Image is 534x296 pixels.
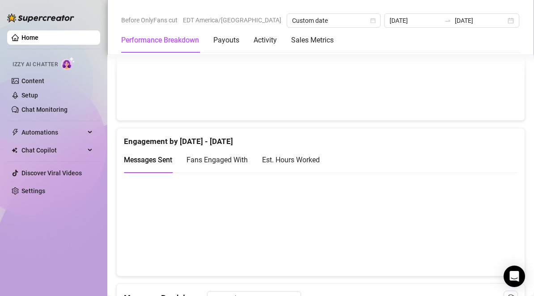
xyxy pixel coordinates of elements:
span: Custom date [292,14,375,27]
div: Performance Breakdown [121,35,199,46]
span: to [444,17,451,24]
img: AI Chatter [61,57,75,70]
a: Setup [21,92,38,99]
span: Fans Engaged With [186,156,248,164]
span: thunderbolt [12,129,19,136]
div: Est. Hours Worked [262,154,320,165]
a: Settings [21,187,45,195]
span: Before OnlyFans cut [121,13,178,27]
input: End date [455,16,506,25]
span: Izzy AI Chatter [13,60,58,69]
a: Home [21,34,38,41]
div: Payouts [213,35,239,46]
a: Chat Monitoring [21,106,68,113]
span: EDT America/[GEOGRAPHIC_DATA] [183,13,281,27]
div: Open Intercom Messenger [504,266,525,287]
img: logo-BBDzfeDw.svg [7,13,74,22]
span: swap-right [444,17,451,24]
span: calendar [370,18,376,23]
img: Chat Copilot [12,147,17,153]
div: Activity [254,35,277,46]
a: Discover Viral Videos [21,169,82,177]
a: Content [21,77,44,85]
span: Automations [21,125,85,140]
div: Engagement by [DATE] - [DATE] [124,128,517,148]
span: Messages Sent [124,156,172,164]
span: Chat Copilot [21,143,85,157]
input: Start date [390,16,441,25]
div: Sales Metrics [291,35,334,46]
